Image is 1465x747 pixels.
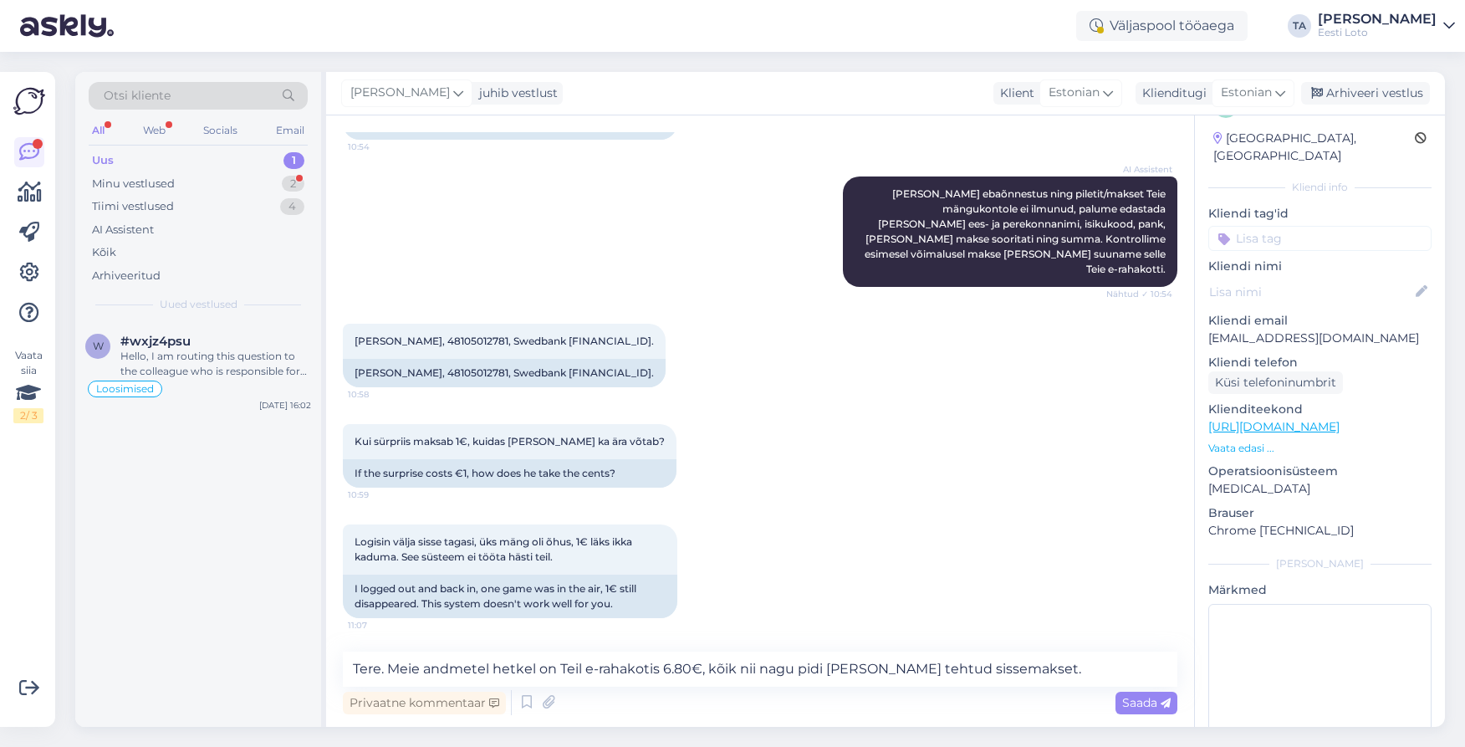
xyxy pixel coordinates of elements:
span: AI Assistent [1110,163,1172,176]
div: 4 [280,198,304,215]
span: Saada [1122,695,1171,710]
div: AI Assistent [92,222,154,238]
p: [MEDICAL_DATA] [1208,480,1432,498]
div: [PERSON_NAME] [1318,13,1437,26]
span: Otsi kliente [104,87,171,105]
div: Klienditugi [1136,84,1207,102]
div: Väljaspool tööaega [1076,11,1248,41]
a: [PERSON_NAME]Eesti Loto [1318,13,1455,39]
div: Socials [200,120,241,141]
div: Kõik [92,244,116,261]
span: [PERSON_NAME], 48105012781, Swedbank [FINANCIAL_ID]. [355,335,654,347]
p: Brauser [1208,504,1432,522]
div: Kliendi info [1208,180,1432,195]
p: Kliendi tag'id [1208,205,1432,223]
p: Kliendi nimi [1208,258,1432,275]
span: [PERSON_NAME] ebaõnnestus ning piletit/makset Teie mängukontole ei ilmunud, palume edastada [PERS... [865,187,1168,275]
div: Uus [92,152,114,169]
div: Email [273,120,308,141]
div: [PERSON_NAME] [1208,556,1432,571]
div: Eesti Loto [1318,26,1437,39]
div: 2 / 3 [13,408,43,423]
div: Web [140,120,169,141]
div: Küsi telefoninumbrit [1208,371,1343,394]
div: TA [1288,14,1311,38]
p: Märkmed [1208,581,1432,599]
div: [PERSON_NAME], 48105012781, Swedbank [FINANCIAL_ID]. [343,359,666,387]
div: 1 [283,152,304,169]
span: Estonian [1221,84,1272,102]
div: Tiimi vestlused [92,198,174,215]
div: Privaatne kommentaar [343,692,506,714]
p: Vaata edasi ... [1208,441,1432,456]
textarea: Tere. Meie andmetel hetkel on Teil e-rahakotis 6.80€, kõik nii nagu pidi [PERSON_NAME] tehtud sis... [343,652,1177,687]
p: Kliendi telefon [1208,354,1432,371]
div: If the surprise costs €1, how does he take the cents? [343,459,676,488]
span: Kui sürpriis maksab 1€, kuidas [PERSON_NAME] ka ära võtab? [355,435,665,448]
div: Minu vestlused [92,176,175,192]
div: [GEOGRAPHIC_DATA], [GEOGRAPHIC_DATA] [1213,130,1415,165]
div: juhib vestlust [472,84,558,102]
div: [DATE] 16:02 [259,399,311,412]
div: I logged out and back in, one game was in the air, 1€ still disappeared. This system doesn't work... [343,575,677,618]
div: Hello, I am routing this question to the colleague who is responsible for this topic. The reply m... [120,349,311,379]
span: 10:58 [348,388,411,401]
span: 11:07 [348,619,411,632]
p: Chrome [TECHNICAL_ID] [1208,522,1432,540]
span: [PERSON_NAME] [350,84,450,102]
span: w [93,340,104,352]
input: Lisa nimi [1209,283,1412,301]
div: All [89,120,108,141]
span: #wxjz4psu [120,334,191,349]
p: Klienditeekond [1208,401,1432,418]
div: Klient [993,84,1034,102]
span: Estonian [1049,84,1100,102]
p: Kliendi email [1208,312,1432,330]
div: Arhiveeri vestlus [1301,82,1430,105]
span: Loosimised [96,384,154,394]
img: Askly Logo [13,85,45,117]
div: Arhiveeritud [92,268,161,284]
div: 2 [282,176,304,192]
span: Logisin välja sisse tagasi, üks mäng oli õhus, 1€ läks ikka kaduma. See süsteem ei tööta hästi teil. [355,535,635,563]
input: Lisa tag [1208,226,1432,251]
p: Operatsioonisüsteem [1208,463,1432,480]
span: Uued vestlused [160,297,237,312]
span: 10:54 [348,141,411,153]
span: Nähtud ✓ 10:54 [1106,288,1172,300]
a: [URL][DOMAIN_NAME] [1208,419,1340,434]
p: [EMAIL_ADDRESS][DOMAIN_NAME] [1208,330,1432,347]
div: Vaata siia [13,348,43,423]
span: 10:59 [348,489,411,501]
